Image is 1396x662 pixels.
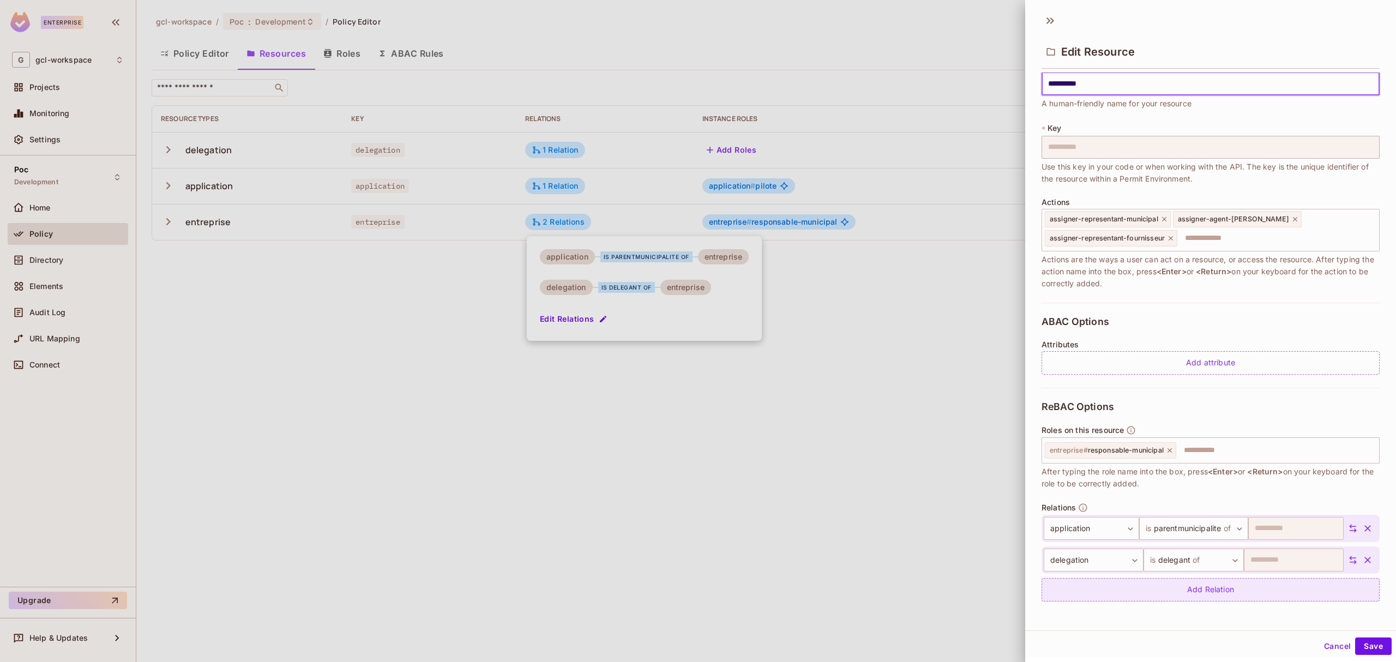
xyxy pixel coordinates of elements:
span: After typing the role name into the box, press or on your keyboard for the role to be correctly a... [1042,466,1380,490]
div: application [1044,517,1139,540]
div: assigner-representant-fournisseur [1045,230,1177,246]
span: <Return> [1196,267,1231,276]
div: Add Relation [1042,578,1380,601]
div: delegation [1044,549,1144,571]
span: Actions are the ways a user can act on a resource, or access the resource. After typing the actio... [1042,254,1380,290]
span: assigner-representant-fournisseur [1050,234,1165,243]
span: <Enter> [1157,267,1187,276]
span: is [1150,551,1158,569]
div: delegant [1144,549,1243,571]
span: ABAC Options [1042,316,1109,327]
span: entreprise # [1050,446,1088,454]
span: <Enter> [1208,467,1238,476]
span: assigner-agent-[PERSON_NAME] [1178,215,1289,224]
button: Cancel [1320,637,1355,655]
span: of [1190,551,1200,569]
span: assigner-representant-municipal [1050,215,1158,224]
span: of [1221,520,1230,537]
div: parentmunicipalite [1139,517,1248,540]
div: Add attribute [1042,351,1380,375]
span: <Return> [1247,467,1283,476]
span: Roles on this resource [1042,426,1124,435]
span: ReBAC Options [1042,401,1114,412]
span: Edit Resource [1061,45,1135,58]
span: Relations [1042,503,1076,512]
button: Save [1355,637,1392,655]
span: Actions [1042,198,1070,207]
span: Key [1048,124,1061,133]
span: A human-friendly name for your resource [1042,98,1192,110]
span: Use this key in your code or when working with the API. The key is the unique identifier of the r... [1042,161,1380,185]
span: Attributes [1042,340,1079,349]
span: responsable-municipal [1050,446,1164,455]
div: assigner-representant-municipal [1045,211,1171,227]
div: entreprise#responsable-municipal [1045,442,1176,459]
span: is [1146,520,1153,537]
div: assigner-agent-[PERSON_NAME] [1173,211,1302,227]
